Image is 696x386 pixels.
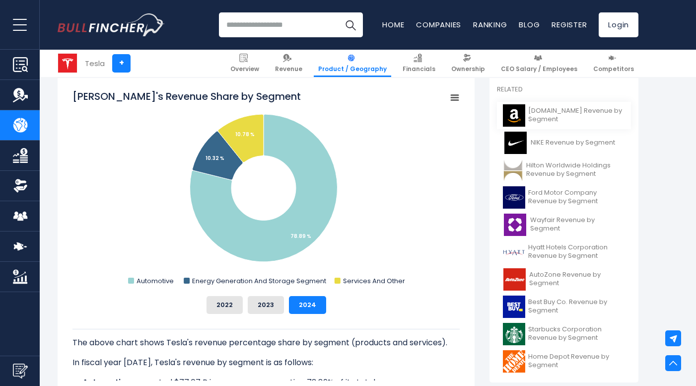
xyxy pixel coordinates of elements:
[275,65,302,73] span: Revenue
[289,296,326,314] button: 2024
[503,186,525,209] img: F logo
[503,241,525,263] img: H logo
[13,178,28,193] img: Ownership
[531,139,615,147] span: NIKE Revenue by Segment
[497,238,631,266] a: Hyatt Hotels Corporation Revenue by Segment
[503,350,525,373] img: HD logo
[451,65,485,73] span: Ownership
[112,54,131,73] a: +
[403,65,435,73] span: Financials
[497,293,631,320] a: Best Buy Co. Revenue by Segment
[589,50,638,77] a: Competitors
[416,19,461,30] a: Companies
[503,159,523,181] img: HLT logo
[497,320,631,348] a: Starbucks Corporation Revenue by Segment
[230,65,259,73] span: Overview
[528,298,625,315] span: Best Buy Co. Revenue by Segment
[206,154,224,162] tspan: 10.32 %
[496,50,582,77] a: CEO Salary / Employees
[599,12,638,37] a: Login
[72,89,460,288] svg: Tesla's Revenue Share by Segment
[58,13,165,36] img: Bullfincher logo
[530,216,625,233] span: Wayfair Revenue by Segment
[72,89,301,103] tspan: [PERSON_NAME]'s Revenue Share by Segment
[503,268,526,291] img: AZO logo
[503,132,528,154] img: NKE logo
[447,50,489,77] a: Ownership
[497,348,631,375] a: Home Depot Revenue by Segment
[72,337,460,349] p: The above chart shows Tesla's revenue percentage share by segment (products and services).
[497,266,631,293] a: AutoZone Revenue by Segment
[503,104,525,127] img: AMZN logo
[497,102,631,129] a: [DOMAIN_NAME] Revenue by Segment
[226,50,264,77] a: Overview
[528,107,625,124] span: [DOMAIN_NAME] Revenue by Segment
[248,296,284,314] button: 2023
[58,54,77,73] img: TSLA logo
[290,232,311,240] tspan: 78.89 %
[72,357,460,369] p: In fiscal year [DATE], Tesla's revenue by segment is as follows:
[519,19,540,30] a: Blog
[58,13,164,36] a: Go to homepage
[503,323,525,345] img: SBUX logo
[314,50,391,77] a: Product / Geography
[501,65,577,73] span: CEO Salary / Employees
[207,296,243,314] button: 2022
[503,296,525,318] img: BBY logo
[343,276,405,286] text: Services And Other
[497,85,631,94] p: Related
[497,129,631,156] a: NIKE Revenue by Segment
[318,65,387,73] span: Product / Geography
[526,161,625,178] span: Hilton Worldwide Holdings Revenue by Segment
[497,184,631,211] a: Ford Motor Company Revenue by Segment
[528,189,625,206] span: Ford Motor Company Revenue by Segment
[497,211,631,238] a: Wayfair Revenue by Segment
[382,19,404,30] a: Home
[552,19,587,30] a: Register
[593,65,634,73] span: Competitors
[85,58,105,69] div: Tesla
[528,243,625,260] span: Hyatt Hotels Corporation Revenue by Segment
[235,131,255,138] tspan: 10.78 %
[528,325,625,342] span: Starbucks Corporation Revenue by Segment
[271,50,307,77] a: Revenue
[192,276,326,286] text: Energy Generation And Storage Segment
[137,276,174,286] text: Automotive
[338,12,363,37] button: Search
[497,156,631,184] a: Hilton Worldwide Holdings Revenue by Segment
[398,50,440,77] a: Financials
[503,214,527,236] img: W logo
[529,271,625,288] span: AutoZone Revenue by Segment
[473,19,507,30] a: Ranking
[528,353,625,370] span: Home Depot Revenue by Segment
